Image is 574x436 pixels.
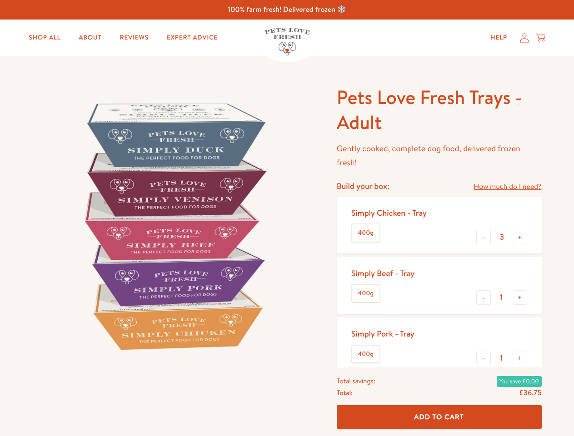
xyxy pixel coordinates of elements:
img: Pets Love Fresh [265,28,310,55]
h1: Pets Love Fresh Trays - Adult [337,85,542,134]
button: - [476,351,491,365]
a: How much do I need? [474,181,541,193]
button: + [513,230,527,244]
button: + [513,290,527,305]
label: 400g [352,224,379,242]
a: About [71,29,109,47]
div: Simply Beef - Tray [351,268,414,278]
a: Reviews [112,29,155,47]
label: 400g [352,346,379,363]
button: - [476,230,491,244]
h4: Build your box: [337,181,389,191]
div: Simply Pork - Tray [351,328,414,339]
span: Total savings: [337,375,375,387]
button: - [476,290,491,305]
div: Simply Chicken - Tray [351,208,427,218]
p: Gently cooked, complete dog food, delivered frozen fresh! [337,142,542,169]
span: Total: [337,387,353,399]
span: Add To Cart [414,412,464,421]
button: + [513,351,527,365]
a: Help [483,29,514,47]
a: Shop All [21,29,68,47]
button: Add To Cart [337,405,542,429]
span: You save £0.00 [497,376,542,387]
label: 400g [352,285,379,302]
span: £36.75 [519,388,541,398]
a: Expert Advice [160,29,225,47]
img: Pets Love Fresh Trays - Adult [33,85,315,367]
